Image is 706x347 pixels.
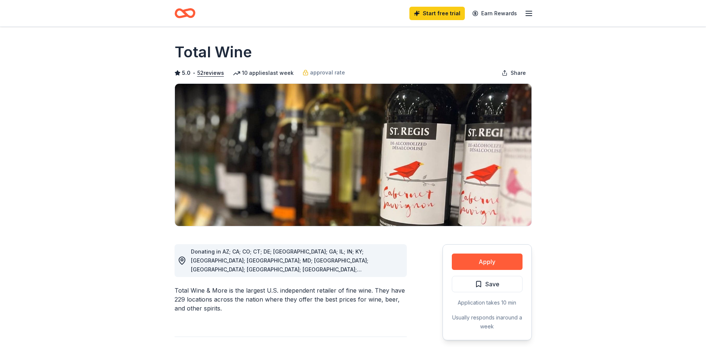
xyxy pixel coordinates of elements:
[233,69,294,77] div: 10 applies last week
[175,286,407,313] div: Total Wine & More is the largest U.S. independent retailer of fine wine. They have 229 locations ...
[191,248,368,299] span: Donating in AZ; CA; CO; CT; DE; [GEOGRAPHIC_DATA]; GA; IL; IN; KY; [GEOGRAPHIC_DATA]; [GEOGRAPHIC...
[192,70,195,76] span: •
[452,313,523,331] div: Usually responds in around a week
[303,68,345,77] a: approval rate
[175,84,531,226] img: Image for Total Wine
[452,298,523,307] div: Application takes 10 min
[175,4,195,22] a: Home
[496,66,532,80] button: Share
[409,7,465,20] a: Start free trial
[197,69,224,77] button: 52reviews
[485,279,499,289] span: Save
[511,69,526,77] span: Share
[468,7,521,20] a: Earn Rewards
[452,254,523,270] button: Apply
[182,69,191,77] span: 5.0
[452,276,523,292] button: Save
[310,68,345,77] span: approval rate
[175,42,252,63] h1: Total Wine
